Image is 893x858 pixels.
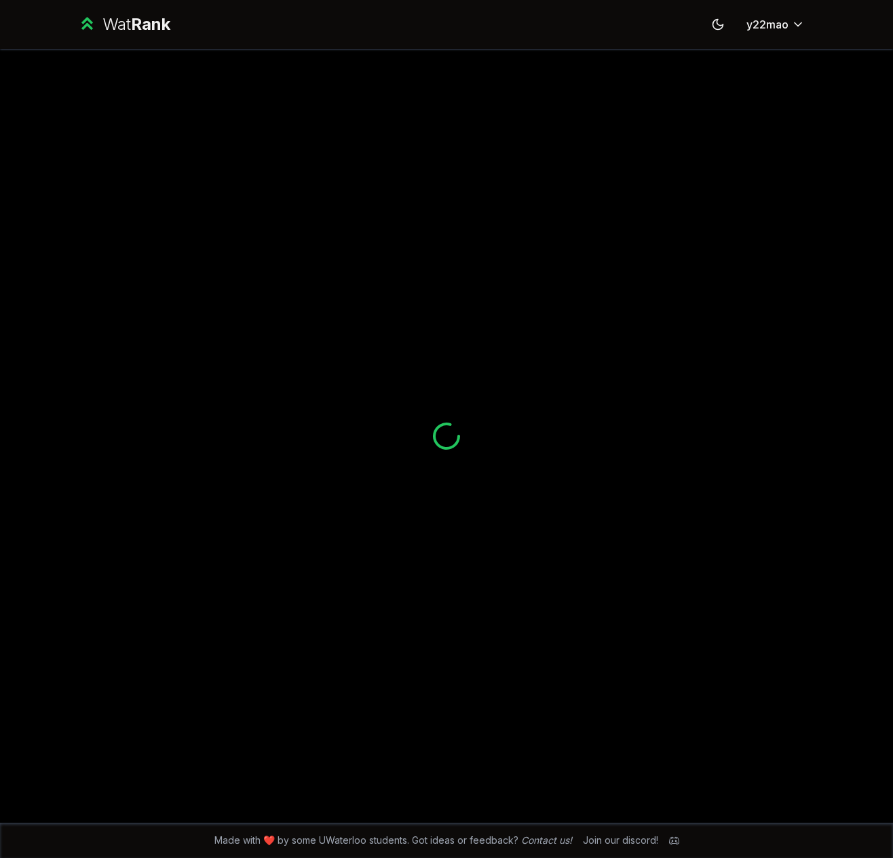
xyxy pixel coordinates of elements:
[102,14,170,35] div: Wat
[736,12,816,37] button: y22mao
[521,834,572,846] a: Contact us!
[131,14,170,34] span: Rank
[583,834,658,847] div: Join our discord!
[77,14,170,35] a: WatRank
[746,16,788,33] span: y22mao
[214,834,572,847] span: Made with ❤️ by some UWaterloo students. Got ideas or feedback?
